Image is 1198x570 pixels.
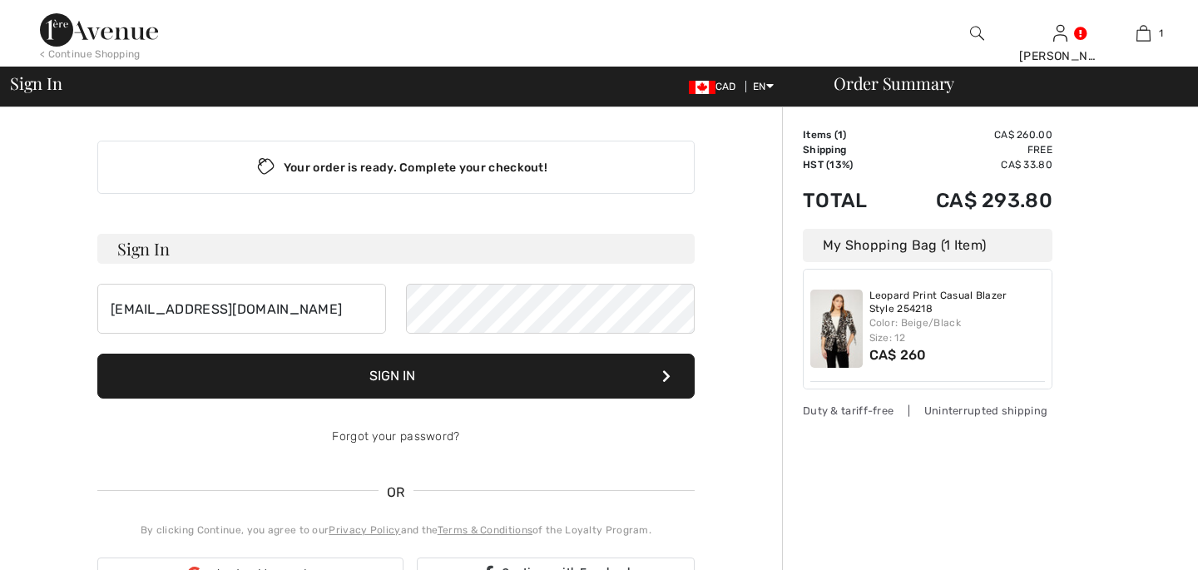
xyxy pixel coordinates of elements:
[803,157,892,172] td: HST (13%)
[438,524,532,536] a: Terms & Conditions
[10,75,62,92] span: Sign In
[97,284,386,334] input: E-mail
[892,142,1052,157] td: Free
[1159,26,1163,41] span: 1
[97,141,695,194] div: Your order is ready. Complete your checkout!
[803,403,1052,419] div: Duty & tariff-free | Uninterrupted shipping
[1102,23,1184,43] a: 1
[1019,47,1101,65] div: [PERSON_NAME]
[1053,23,1067,43] img: My Info
[40,13,158,47] img: 1ère Avenue
[838,129,843,141] span: 1
[892,127,1052,142] td: CA$ 260.00
[1136,23,1151,43] img: My Bag
[869,315,1046,345] div: Color: Beige/Black Size: 12
[97,523,695,538] div: By clicking Continue, you agree to our and the of the Loyalty Program.
[97,234,695,264] h3: Sign In
[892,172,1052,229] td: CA$ 293.80
[803,172,892,229] td: Total
[869,290,1046,315] a: Leopard Print Casual Blazer Style 254218
[803,127,892,142] td: Items ( )
[814,75,1188,92] div: Order Summary
[803,142,892,157] td: Shipping
[332,429,459,444] a: Forgot your password?
[1053,25,1067,41] a: Sign In
[869,347,927,363] span: CA$ 260
[379,483,413,503] span: OR
[753,81,774,92] span: EN
[689,81,715,94] img: Canadian Dollar
[810,290,863,368] img: Leopard Print Casual Blazer Style 254218
[40,47,141,62] div: < Continue Shopping
[892,157,1052,172] td: CA$ 33.80
[329,524,400,536] a: Privacy Policy
[97,354,695,399] button: Sign In
[970,23,984,43] img: search the website
[689,81,743,92] span: CAD
[803,229,1052,262] div: My Shopping Bag (1 Item)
